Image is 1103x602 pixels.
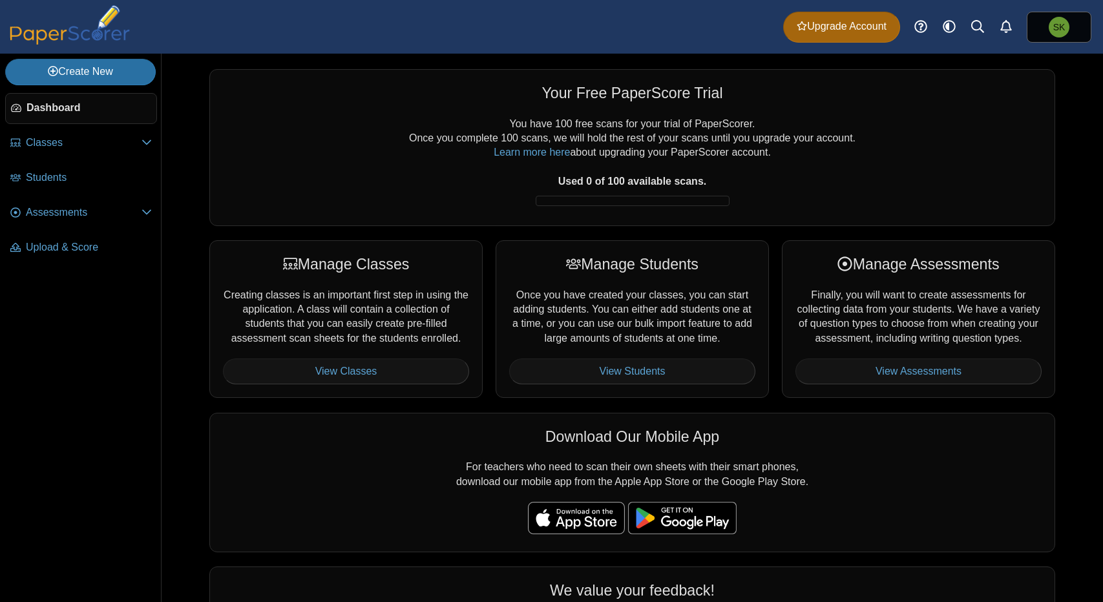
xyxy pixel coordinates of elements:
div: Once you have created your classes, you can start adding students. You can either add students on... [496,240,769,398]
img: google-play-badge.png [628,502,737,534]
a: Create New [5,59,156,85]
div: You have 100 free scans for your trial of PaperScorer. Once you complete 100 scans, we will hold ... [223,117,1042,213]
a: View Assessments [795,358,1042,384]
div: Creating classes is an important first step in using the application. A class will contain a coll... [209,240,483,398]
a: Upgrade Account [783,12,900,43]
span: Upload & Score [26,240,152,254]
div: Manage Students [509,254,755,275]
span: Dashboard [26,101,151,115]
a: PaperScorer [5,36,134,47]
span: Upgrade Account [797,19,887,34]
a: View Classes [223,358,469,384]
div: For teachers who need to scan their own sheets with their smart phones, download our mobile app f... [209,413,1055,552]
span: Sean Kujawa [1053,23,1066,32]
div: We value your feedback! [223,580,1042,601]
a: Learn more here [494,147,570,158]
a: Dashboard [5,93,157,124]
div: Your Free PaperScore Trial [223,83,1042,103]
a: Sean Kujawa [1027,12,1091,43]
div: Finally, you will want to create assessments for collecting data from your students. We have a va... [782,240,1055,398]
div: Manage Assessments [795,254,1042,275]
a: Assessments [5,198,157,229]
span: Assessments [26,205,142,220]
div: Manage Classes [223,254,469,275]
a: Classes [5,128,157,159]
span: Students [26,171,152,185]
b: Used 0 of 100 available scans. [558,176,706,187]
img: apple-store-badge.svg [528,502,625,534]
a: Upload & Score [5,233,157,264]
a: View Students [509,358,755,384]
span: Sean Kujawa [1049,17,1069,37]
a: Alerts [992,13,1020,41]
span: Classes [26,136,142,150]
div: Download Our Mobile App [223,426,1042,447]
a: Students [5,163,157,194]
img: PaperScorer [5,5,134,45]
